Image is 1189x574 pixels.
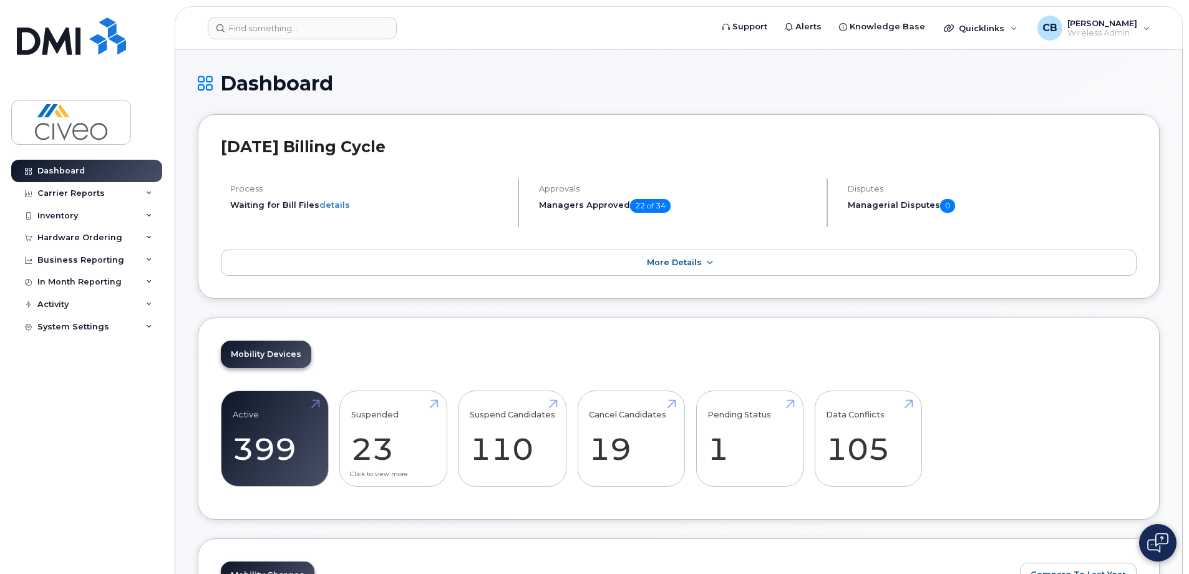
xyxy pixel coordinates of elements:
[319,200,350,210] a: details
[848,199,1137,213] h5: Managerial Disputes
[230,184,507,193] h4: Process
[221,137,1137,156] h2: [DATE] Billing Cycle
[230,199,507,211] li: Waiting for Bill Files
[198,72,1160,94] h1: Dashboard
[1147,533,1168,553] img: Open chat
[589,397,673,480] a: Cancel Candidates 19
[539,184,816,193] h4: Approvals
[940,199,955,213] span: 0
[630,199,671,213] span: 22 of 34
[848,184,1137,193] h4: Disputes
[221,341,311,368] a: Mobility Devices
[707,397,792,480] a: Pending Status 1
[539,199,816,213] h5: Managers Approved
[826,397,910,480] a: Data Conflicts 105
[351,397,435,480] a: Suspended 23
[470,397,555,480] a: Suspend Candidates 110
[647,258,702,267] span: More Details
[233,397,317,480] a: Active 399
